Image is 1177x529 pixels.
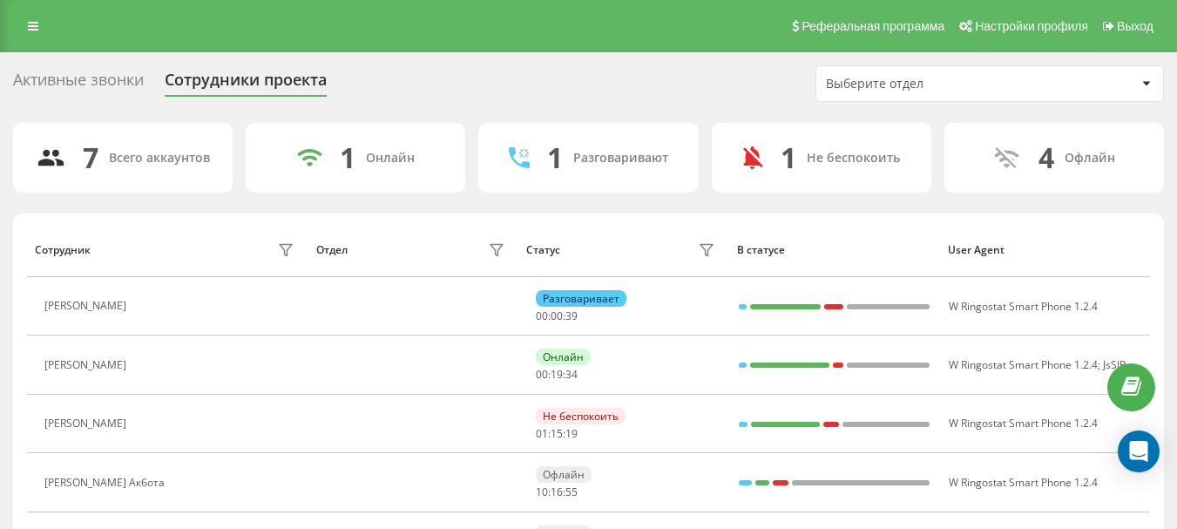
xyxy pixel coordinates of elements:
[565,426,578,441] span: 19
[551,367,563,382] span: 19
[573,151,668,166] div: Разговаривают
[1118,431,1160,472] div: Open Intercom Messenger
[565,367,578,382] span: 34
[165,71,327,98] div: Сотрудники проекта
[1038,141,1054,174] div: 4
[44,477,169,489] div: [PERSON_NAME] Акбота
[83,141,98,174] div: 7
[1117,19,1153,33] span: Выход
[949,475,1098,490] span: W Ringostat Smart Phone 1.2.4
[536,349,591,365] div: Онлайн
[551,485,563,499] span: 16
[44,359,131,371] div: [PERSON_NAME]
[536,485,548,499] span: 10
[737,244,931,256] div: В статусе
[35,244,91,256] div: Сотрудник
[536,408,626,424] div: Не беспокоить
[536,310,578,322] div: : :
[949,416,1098,431] span: W Ringostat Smart Phone 1.2.4
[536,290,626,307] div: Разговаривает
[975,19,1088,33] span: Настройки профиля
[565,309,578,323] span: 39
[536,486,578,498] div: : :
[551,309,563,323] span: 00
[44,417,131,430] div: [PERSON_NAME]
[44,300,131,312] div: [PERSON_NAME]
[826,77,1034,92] div: Выберите отдел
[536,309,548,323] span: 00
[526,244,560,256] div: Статус
[366,151,415,166] div: Онлайн
[565,485,578,499] span: 55
[109,151,210,166] div: Всего аккаунтов
[316,244,348,256] div: Отдел
[340,141,355,174] div: 1
[536,369,578,381] div: : :
[949,299,1098,314] span: W Ringostat Smart Phone 1.2.4
[547,141,563,174] div: 1
[948,244,1142,256] div: User Agent
[949,357,1098,372] span: W Ringostat Smart Phone 1.2.4
[536,428,578,440] div: : :
[807,151,900,166] div: Не беспокоить
[536,466,592,483] div: Офлайн
[536,426,548,441] span: 01
[551,426,563,441] span: 15
[13,71,144,98] div: Активные звонки
[1065,151,1115,166] div: Офлайн
[802,19,944,33] span: Реферальная программа
[536,367,548,382] span: 00
[1103,357,1126,372] span: JsSIP
[781,141,796,174] div: 1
